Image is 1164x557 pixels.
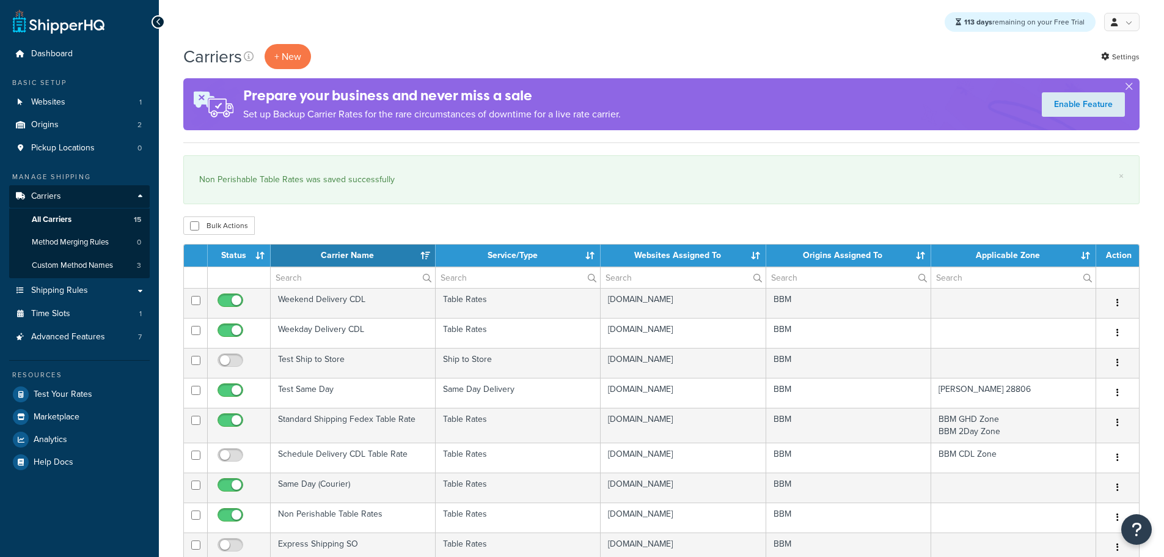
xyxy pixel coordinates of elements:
[137,143,142,153] span: 0
[601,245,766,267] th: Websites Assigned To: activate to sort column ascending
[31,332,105,342] span: Advanced Features
[271,267,435,288] input: Search
[1101,48,1140,65] a: Settings
[9,43,150,65] a: Dashboard
[766,408,931,443] td: BBM
[9,406,150,428] a: Marketplace
[9,279,150,302] a: Shipping Rules
[243,106,621,123] p: Set up Backup Carrier Rates for the rare circumstances of downtime for a live rate carrier.
[766,267,931,288] input: Search
[601,318,766,348] td: [DOMAIN_NAME]
[1042,92,1125,117] a: Enable Feature
[601,443,766,473] td: [DOMAIN_NAME]
[183,216,255,235] button: Bulk Actions
[1119,171,1124,181] a: ×
[9,78,150,88] div: Basic Setup
[9,114,150,136] a: Origins 2
[183,45,242,68] h1: Carriers
[436,473,601,503] td: Table Rates
[9,383,150,405] a: Test Your Rates
[34,412,79,422] span: Marketplace
[1121,514,1152,545] button: Open Resource Center
[9,326,150,349] a: Advanced Features 7
[31,143,95,153] span: Pickup Locations
[31,309,70,319] span: Time Slots
[766,348,931,378] td: BBM
[139,309,142,319] span: 1
[9,326,150,349] li: Advanced Features
[134,215,141,225] span: 15
[931,378,1096,408] td: [PERSON_NAME] 28806
[601,288,766,318] td: [DOMAIN_NAME]
[9,231,150,254] li: Method Merging Rules
[9,451,150,473] a: Help Docs
[9,172,150,182] div: Manage Shipping
[243,86,621,106] h4: Prepare your business and never miss a sale
[601,408,766,443] td: [DOMAIN_NAME]
[9,208,150,231] a: All Carriers 15
[32,215,71,225] span: All Carriers
[271,348,436,378] td: Test Ship to Store
[271,473,436,503] td: Same Day (Courier)
[931,267,1096,288] input: Search
[436,318,601,348] td: Table Rates
[137,120,142,130] span: 2
[9,91,150,114] li: Websites
[601,473,766,503] td: [DOMAIN_NAME]
[9,114,150,136] li: Origins
[271,318,436,348] td: Weekday Delivery CDL
[766,245,931,267] th: Origins Assigned To: activate to sort column ascending
[9,303,150,325] a: Time Slots 1
[9,429,150,451] a: Analytics
[271,443,436,473] td: Schedule Delivery CDL Table Rate
[436,288,601,318] td: Table Rates
[137,260,141,271] span: 3
[34,389,92,400] span: Test Your Rates
[766,443,931,473] td: BBM
[271,288,436,318] td: Weekend Delivery CDL
[436,267,600,288] input: Search
[601,348,766,378] td: [DOMAIN_NAME]
[31,97,65,108] span: Websites
[766,318,931,348] td: BBM
[9,185,150,208] a: Carriers
[766,288,931,318] td: BBM
[436,443,601,473] td: Table Rates
[436,408,601,443] td: Table Rates
[766,503,931,533] td: BBM
[766,378,931,408] td: BBM
[9,137,150,160] a: Pickup Locations 0
[139,97,142,108] span: 1
[964,17,992,28] strong: 113 days
[766,473,931,503] td: BBM
[436,348,601,378] td: Ship to Store
[31,120,59,130] span: Origins
[137,237,141,248] span: 0
[931,443,1096,473] td: BBM CDL Zone
[271,503,436,533] td: Non Perishable Table Rates
[945,12,1096,32] div: remaining on your Free Trial
[9,370,150,380] div: Resources
[436,503,601,533] td: Table Rates
[271,245,436,267] th: Carrier Name: activate to sort column ascending
[34,457,73,468] span: Help Docs
[9,254,150,277] li: Custom Method Names
[9,137,150,160] li: Pickup Locations
[32,260,113,271] span: Custom Method Names
[601,378,766,408] td: [DOMAIN_NAME]
[9,185,150,278] li: Carriers
[13,9,104,34] a: ShipperHQ Home
[208,245,271,267] th: Status: activate to sort column ascending
[931,408,1096,443] td: BBM GHD Zone BBM 2Day Zone
[138,332,142,342] span: 7
[9,231,150,254] a: Method Merging Rules 0
[31,49,73,59] span: Dashboard
[9,303,150,325] li: Time Slots
[31,191,61,202] span: Carriers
